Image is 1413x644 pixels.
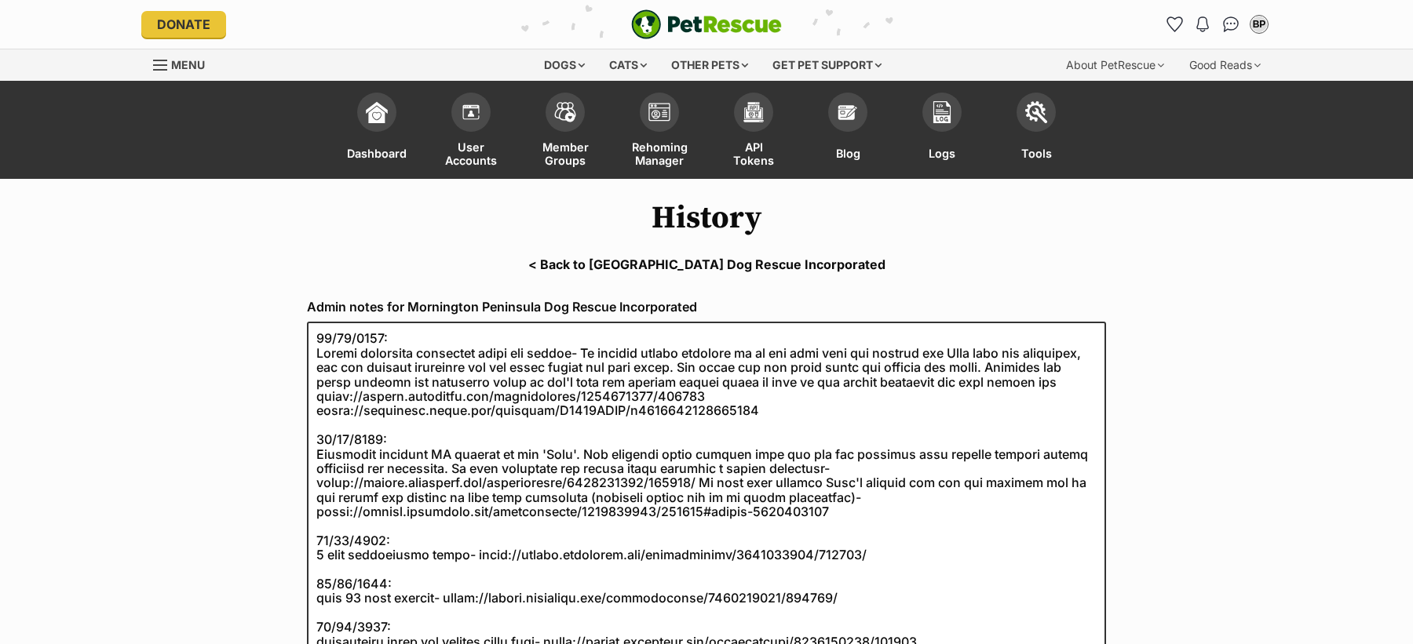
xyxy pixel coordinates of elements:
[347,140,407,167] span: Dashboard
[895,85,989,179] a: Logs
[1196,16,1209,32] img: notifications-46538b983faf8c2785f20acdc204bb7945ddae34d4c08c2a6579f10ce5e182be.svg
[648,103,670,122] img: group-profile-icon-3fa3cf56718a62981997c0bc7e787c4b2cf8bcc04b72c1350f741eb67cf2f40e.svg
[171,58,205,71] span: Menu
[1223,16,1240,32] img: chat-41dd97257d64d25036548639549fe6c8038ab92f7586957e7f3b1b290dea8141.svg
[1251,16,1267,32] div: BP
[836,140,860,167] span: Blog
[801,85,895,179] a: Blog
[1055,49,1175,81] div: About PetRescue
[518,85,612,179] a: Member Groups
[460,101,482,123] img: members-icon-d6bcda0bfb97e5ba05b48644448dc2971f67d37433e5abca221da40c41542bd5.svg
[1162,12,1272,37] ul: Account quick links
[660,49,759,81] div: Other pets
[1247,12,1272,37] button: My account
[307,300,1106,314] label: Admin notes for Mornington Peninsula Dog Rescue Incorporated
[1178,49,1272,81] div: Good Reads
[141,11,226,38] a: Donate
[533,49,596,81] div: Dogs
[1021,140,1052,167] span: Tools
[989,85,1083,179] a: Tools
[366,101,388,123] img: dashboard-icon-eb2f2d2d3e046f16d808141f083e7271f6b2e854fb5c12c21221c1fb7104beca.svg
[632,140,688,167] span: Rehoming Manager
[931,101,953,123] img: logs-icon-5bf4c29380941ae54b88474b1138927238aebebbc450bc62c8517511492d5a22.svg
[598,49,658,81] div: Cats
[424,85,518,179] a: User Accounts
[1025,101,1047,123] img: tools-icon-677f8b7d46040df57c17cb185196fc8e01b2b03676c49af7ba82c462532e62ee.svg
[330,85,424,179] a: Dashboard
[929,140,955,167] span: Logs
[1190,12,1215,37] button: Notifications
[706,85,801,179] a: API Tokens
[554,102,576,122] img: team-members-icon-5396bd8760b3fe7c0b43da4ab00e1e3bb1a5d9ba89233759b79545d2d3fc5d0d.svg
[631,9,782,39] a: PetRescue
[153,49,216,78] a: Menu
[612,85,706,179] a: Rehoming Manager
[726,140,781,167] span: API Tokens
[538,140,593,167] span: Member Groups
[631,9,782,39] img: logo-e224e6f780fb5917bec1dbf3a21bbac754714ae5b6737aabdf751b685950b380.svg
[743,101,765,123] img: api-icon-849e3a9e6f871e3acf1f60245d25b4cd0aad652aa5f5372336901a6a67317bd8.svg
[1162,12,1187,37] a: Favourites
[1218,12,1243,37] a: Conversations
[761,49,893,81] div: Get pet support
[837,101,859,123] img: blogs-icon-e71fceff818bbaa76155c998696f2ea9b8fc06abc828b24f45ee82a475c2fd99.svg
[444,140,498,167] span: User Accounts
